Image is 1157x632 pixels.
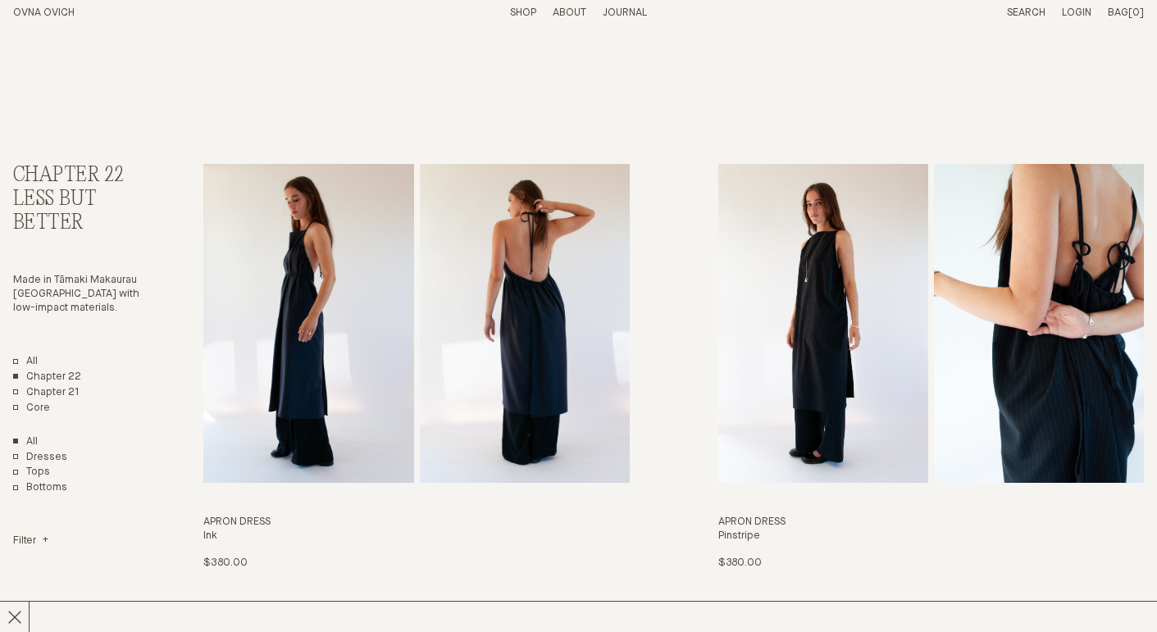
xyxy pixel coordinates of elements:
[1007,7,1045,18] a: Search
[718,530,1144,543] h4: Pinstripe
[13,435,38,449] a: Show All
[553,7,586,20] summary: About
[13,386,80,400] a: Chapter 21
[13,466,50,480] a: Tops
[13,164,143,188] h2: Chapter 22
[203,164,413,483] img: Apron Dress
[203,516,629,530] h3: Apron Dress
[718,516,1144,530] h3: Apron Dress
[1108,7,1128,18] span: Bag
[510,7,536,18] a: Shop
[203,530,629,543] h4: Ink
[718,164,928,483] img: Apron Dress
[13,371,81,384] a: Chapter 22
[13,188,143,235] h3: Less But Better
[13,481,67,495] a: Bottoms
[718,557,762,568] span: $380.00
[603,7,647,18] a: Journal
[13,7,75,18] a: Home
[203,164,629,571] a: Apron Dress
[13,451,67,465] a: Dresses
[718,164,1144,571] a: Apron Dress
[203,557,247,568] span: $380.00
[1128,7,1144,18] span: [0]
[13,534,48,548] summary: Filter
[13,355,38,369] a: All
[13,402,50,416] a: Core
[13,274,143,316] p: Made in Tāmaki Makaurau [GEOGRAPHIC_DATA] with low-impact materials.
[1062,7,1091,18] a: Login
